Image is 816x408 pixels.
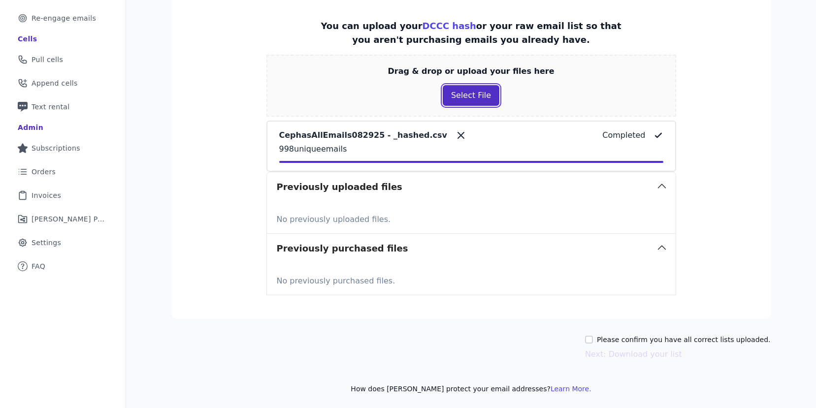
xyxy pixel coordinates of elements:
a: Invoices [8,185,118,206]
a: Orders [8,161,118,183]
div: Cells [18,34,37,44]
button: Previously uploaded files [267,172,676,202]
label: Please confirm you have all correct lists uploaded. [597,335,771,345]
span: Invoices [32,190,61,200]
button: Next: Download your list [585,348,682,360]
p: CephasAllEmails082925 - _hashed.csv [279,129,448,141]
span: Settings [32,238,61,248]
span: Re-engage emails [32,13,96,23]
button: Select File [443,85,499,106]
div: Admin [18,123,43,132]
p: No previously uploaded files. [277,210,666,225]
a: DCCC hash [423,21,476,31]
span: Subscriptions [32,143,80,153]
a: [PERSON_NAME] Performance [8,208,118,230]
p: Drag & drop or upload your files here [388,65,554,77]
a: Subscriptions [8,137,118,159]
span: [PERSON_NAME] Performance [32,214,106,224]
span: FAQ [32,261,45,271]
span: Orders [32,167,56,177]
a: Settings [8,232,118,253]
h3: Previously uploaded files [277,180,402,194]
a: Re-engage emails [8,7,118,29]
p: 998 unique emails [279,143,663,155]
p: No previously purchased files. [277,271,666,287]
h3: Previously purchased files [277,242,408,255]
a: Pull cells [8,49,118,70]
p: Completed [602,129,645,141]
span: Append cells [32,78,78,88]
p: You can upload your or your raw email list so that you aren't purchasing emails you already have. [318,19,625,47]
button: Previously purchased files [267,234,676,263]
span: Pull cells [32,55,63,64]
button: Learn More. [551,384,591,394]
a: FAQ [8,255,118,277]
p: How does [PERSON_NAME] protect your email addresses? [172,384,771,394]
a: Append cells [8,72,118,94]
span: Text rental [32,102,70,112]
a: Text rental [8,96,118,118]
